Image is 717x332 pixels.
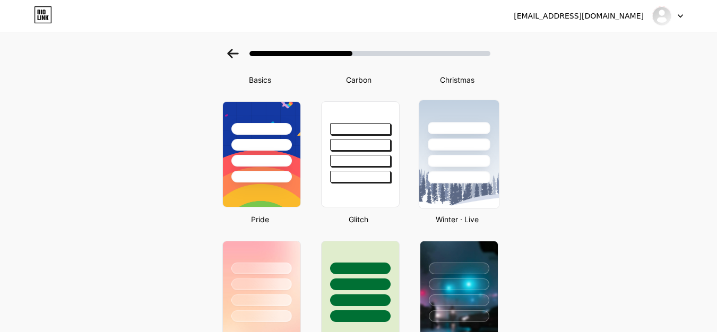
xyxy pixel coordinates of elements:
img: raviguptaseo [652,6,672,26]
div: Glitch [318,214,400,225]
div: Pride [219,214,301,225]
div: Basics [219,74,301,85]
div: Carbon [318,74,400,85]
img: snowy.png [419,100,498,208]
div: Christmas [417,74,498,85]
div: [EMAIL_ADDRESS][DOMAIN_NAME] [514,11,644,22]
div: Winter · Live [417,214,498,225]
